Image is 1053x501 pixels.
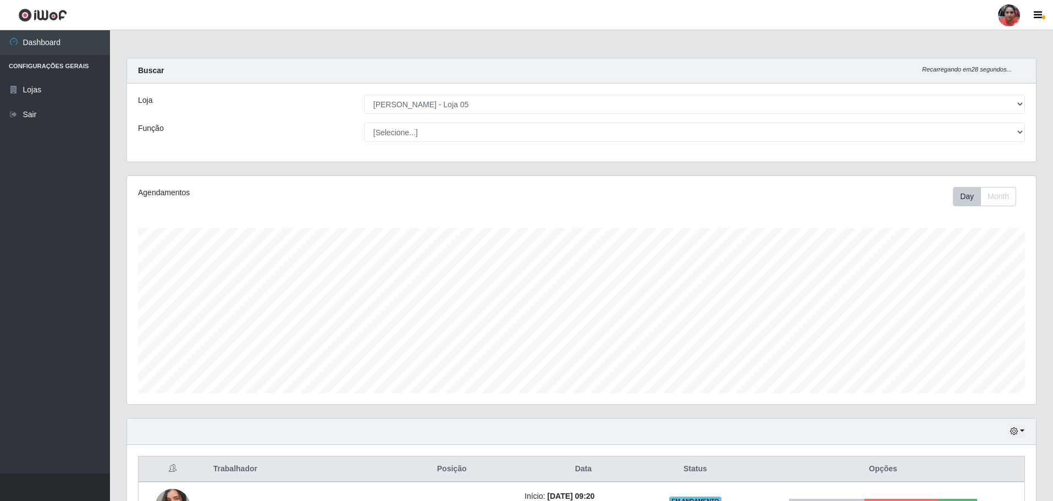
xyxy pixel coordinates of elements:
[18,8,67,22] img: CoreUI Logo
[138,187,498,199] div: Agendamentos
[518,456,649,482] th: Data
[138,123,164,134] label: Função
[138,66,164,75] strong: Buscar
[138,95,152,106] label: Loja
[953,187,1025,206] div: Toolbar with button groups
[547,492,594,500] time: [DATE] 09:20
[649,456,742,482] th: Status
[207,456,385,482] th: Trabalhador
[385,456,518,482] th: Posição
[742,456,1025,482] th: Opções
[980,187,1016,206] button: Month
[953,187,1016,206] div: First group
[922,66,1012,73] i: Recarregando em 28 segundos...
[953,187,981,206] button: Day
